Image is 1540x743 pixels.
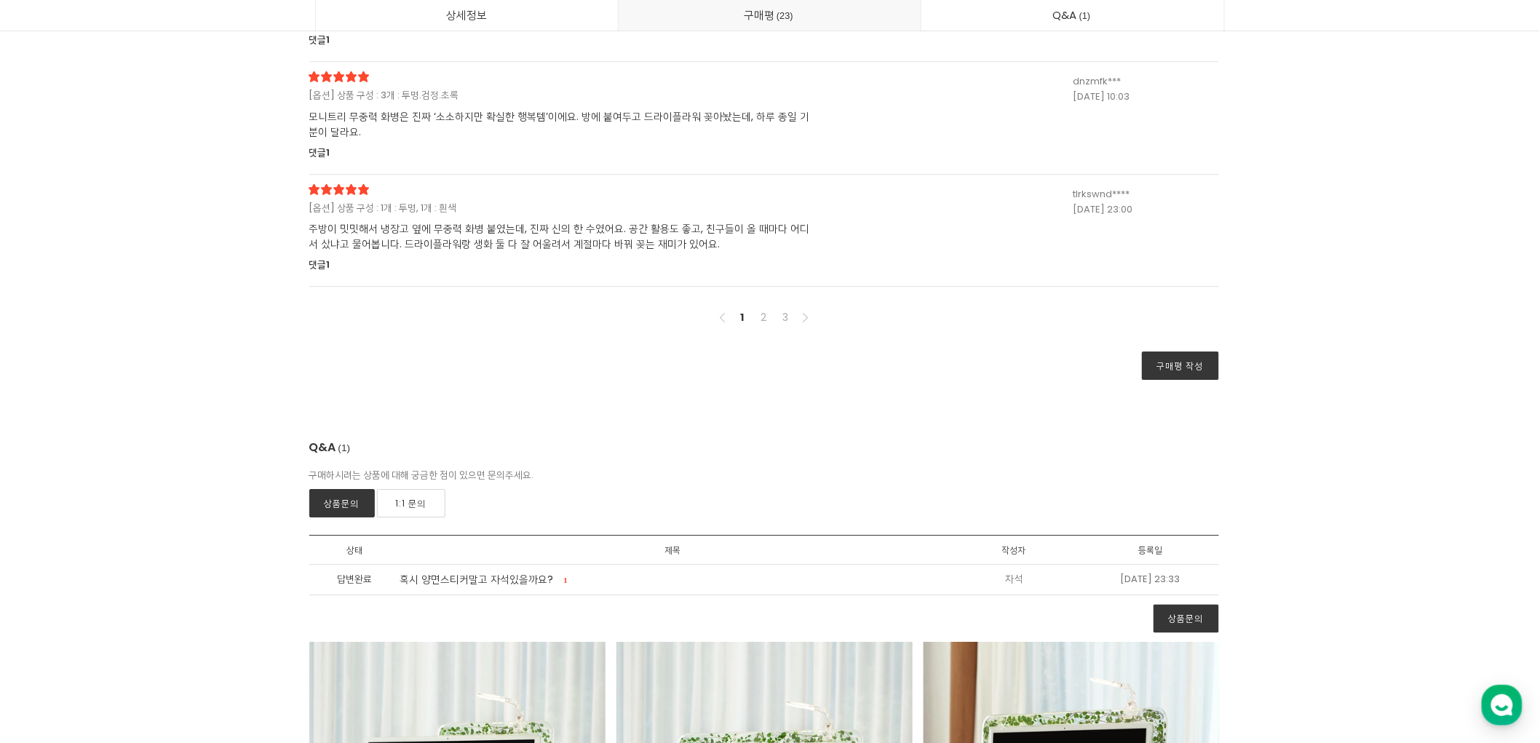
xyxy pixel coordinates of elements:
[309,201,782,216] span: [옵션] 상품 구성 : 1개 : 투명, 1개 : 흰색
[1082,536,1219,565] li: 등록일
[309,33,327,47] strong: 댓글
[225,483,242,495] span: 설정
[46,483,55,495] span: 홈
[327,258,330,271] span: 1
[188,461,279,498] a: 설정
[309,536,400,565] li: 상태
[309,258,327,271] strong: 댓글
[309,489,375,517] a: 상품문의
[327,33,330,47] span: 1
[1121,572,1180,587] div: [DATE] 23:33
[400,572,554,587] span: 혹시 양면스티커말고 자석있을까요?
[946,536,1083,565] li: 작성자
[309,438,353,468] div: Q&A
[400,573,837,587] a: 혹시 양면스티커말고 자석있을까요? 1
[777,309,795,326] a: 3
[133,484,151,496] span: 대화
[309,572,400,587] div: 답변완료
[564,576,568,584] span: 1
[1077,8,1093,23] span: 1
[4,461,96,498] a: 홈
[327,146,330,159] span: 1
[1142,351,1219,380] a: 구매평 작성
[774,8,795,23] span: 23
[400,536,946,565] li: 제목
[336,440,353,456] span: 1
[946,565,1083,595] li: 자석
[1073,90,1219,105] div: [DATE] 10:03
[309,109,819,140] span: 모니트리 무중력 화병은 진짜 ‘소소하지만 확실한 행복템’이에요. 방에 붙여두고 드라이플라워 꽂아놨는데, 하루 종일 기분이 달라요.
[755,309,773,326] a: 2
[377,489,445,517] a: 1:1 문의
[734,309,751,326] a: 1
[309,468,1219,483] div: 구매하시려는 상품에 대해 궁금한 점이 있으면 문의주세요.
[309,88,782,103] span: [옵션] 상품 구성 : 3개 : 투명.검정.초록
[309,221,819,252] span: 주방이 밋밋해서 냉장고 옆에 무중력 화병 붙였는데, 진짜 신의 한 수였어요. 공간 활용도 좋고, 친구들이 올 때마다 어디서 샀냐고 물어봅니다. 드라이플라워랑 생화 둘 다 잘 ...
[1154,604,1219,632] a: 상품문의
[309,146,327,159] strong: 댓글
[1073,202,1219,218] div: [DATE] 23:00
[96,461,188,498] a: 대화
